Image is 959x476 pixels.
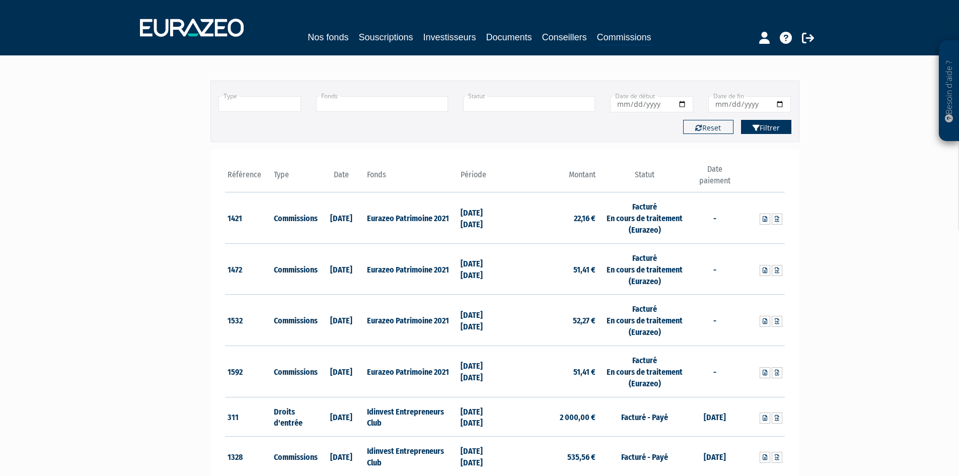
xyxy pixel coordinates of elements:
td: Eurazeo Patrimoine 2021 [364,243,458,295]
td: Facturé En cours de traitement (Eurazeo) [598,192,691,244]
a: Commissions [597,30,651,46]
th: Montant [505,164,598,192]
th: Fonds [364,164,458,192]
td: 1532 [225,295,272,346]
button: Reset [683,120,733,134]
th: Date [318,164,365,192]
td: [DATE] [DATE] [458,243,505,295]
td: Facturé En cours de traitement (Eurazeo) [598,243,691,295]
td: 311 [225,397,272,437]
td: Eurazeo Patrimoine 2021 [364,346,458,397]
td: [DATE] [318,192,365,244]
td: Eurazeo Patrimoine 2021 [364,192,458,244]
td: Facturé En cours de traitement (Eurazeo) [598,295,691,346]
th: Référence [225,164,272,192]
a: Nos fonds [308,30,348,44]
td: 1421 [225,192,272,244]
p: Besoin d'aide ? [943,46,955,137]
td: Commissions [271,192,318,244]
th: Date paiement [691,164,738,192]
td: [DATE] [318,397,365,437]
td: Facturé En cours de traitement (Eurazeo) [598,346,691,397]
td: Commissions [271,295,318,346]
td: [DATE] [DATE] [458,295,505,346]
td: 51,41 € [505,346,598,397]
td: - [691,295,738,346]
td: Droits d'entrée [271,397,318,437]
td: - [691,243,738,295]
td: [DATE] [318,346,365,397]
td: [DATE] [DATE] [458,346,505,397]
td: [DATE] [318,243,365,295]
th: Période [458,164,505,192]
td: 2 000,00 € [505,397,598,437]
td: Commissions [271,243,318,295]
td: [DATE] [318,295,365,346]
th: Statut [598,164,691,192]
td: 52,27 € [505,295,598,346]
img: 1732889491-logotype_eurazeo_blanc_rvb.png [140,19,244,37]
td: [DATE] [DATE] [458,192,505,244]
button: Filtrer [741,120,791,134]
td: Commissions [271,346,318,397]
td: Facturé - Payé [598,397,691,437]
td: - [691,192,738,244]
a: Souscriptions [358,30,413,44]
td: [DATE] [DATE] [458,397,505,437]
td: 22,16 € [505,192,598,244]
td: 51,41 € [505,243,598,295]
td: Eurazeo Patrimoine 2021 [364,295,458,346]
td: - [691,346,738,397]
a: Documents [486,30,532,44]
td: [DATE] [691,397,738,437]
a: Conseillers [542,30,587,44]
th: Type [271,164,318,192]
td: 1472 [225,243,272,295]
a: Investisseurs [423,30,476,44]
td: Idinvest Entrepreneurs Club [364,397,458,437]
td: 1592 [225,346,272,397]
